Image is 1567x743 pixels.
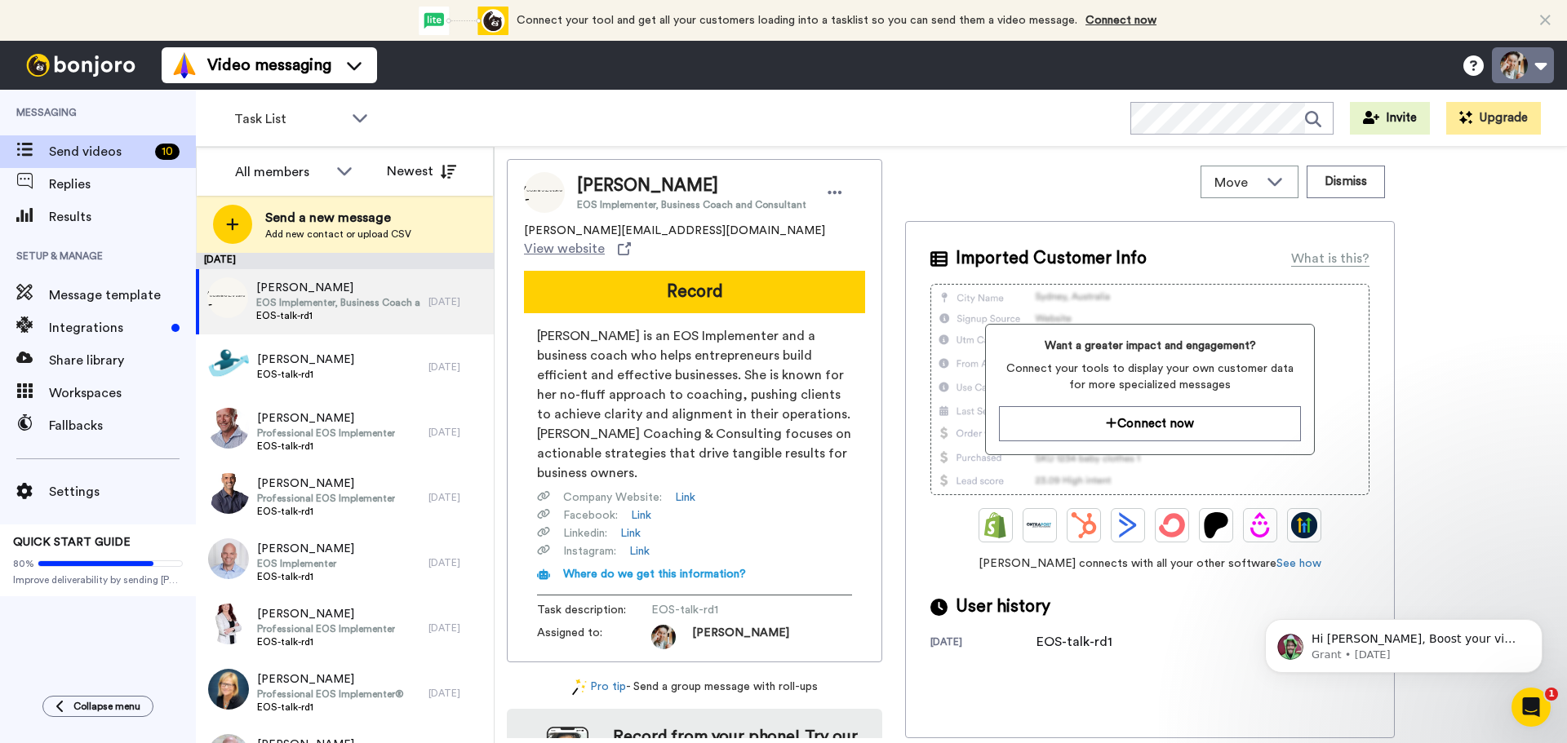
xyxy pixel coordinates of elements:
[524,271,865,313] button: Record
[524,172,565,213] img: Image of Tonya Petrozzi
[629,543,650,559] a: Link
[49,142,149,161] span: Send videos
[375,155,468,188] button: Newest
[1085,15,1156,26] a: Connect now
[208,538,249,579] img: 87d53c5d-6624-4180-8e5e-d444902258ea.jpg
[1291,512,1317,538] img: GoHighLevel
[930,635,1037,652] div: [DATE]
[692,625,789,649] span: [PERSON_NAME]
[1037,632,1118,652] div: EOS-talk-rd1
[428,491,486,504] div: [DATE]
[563,507,618,524] span: Facebook :
[265,208,411,228] span: Send a new message
[572,679,587,696] img: magic-wand.svg
[49,285,196,305] span: Message template
[257,635,395,648] span: EOS-talk-rd1
[1276,558,1321,569] a: See how
[631,507,651,524] a: Link
[524,223,825,239] span: [PERSON_NAME][EMAIL_ADDRESS][DOMAIN_NAME]
[49,416,196,436] span: Fallbacks
[577,198,806,211] span: EOS Implementer, Business Coach and Consultant
[1214,173,1258,192] span: Move
[257,427,395,440] span: Professional EOS Implementer
[257,352,354,368] span: [PERSON_NAME]
[257,368,354,381] span: EOS-talk-rd1
[999,406,1300,441] button: Connect now
[49,175,196,194] span: Replies
[524,239,631,259] a: View website
[257,622,395,635] span: Professional EOS Implementer
[155,144,180,160] div: 10
[428,687,486,700] div: [DATE]
[171,52,198,78] img: vm-color.svg
[265,228,411,241] span: Add new contact or upload CSV
[563,525,607,542] span: Linkedin :
[563,543,616,559] span: Instagram :
[1512,688,1551,727] iframe: Intercom live chat
[49,383,196,403] span: Workspaces
[507,679,882,696] div: - Send a group message with roll-ups
[1027,512,1053,538] img: Ontraport
[563,489,662,506] span: Company Website :
[256,296,420,309] span: EOS Implementer, Business Coach and Consultant
[956,246,1147,271] span: Imported Customer Info
[419,7,508,35] div: animation
[675,489,695,506] a: Link
[256,309,420,322] span: EOS-talk-rd1
[13,537,131,548] span: QUICK START GUIDE
[13,557,34,570] span: 80%
[572,679,626,696] a: Pro tip
[20,54,142,77] img: bj-logo-header-white.svg
[1545,688,1558,701] span: 1
[577,174,806,198] span: [PERSON_NAME]
[1350,102,1430,135] button: Invite
[1071,512,1097,538] img: Hubspot
[208,669,249,710] img: df7f3353-fcae-4b87-af0f-474846ed4702.jpg
[257,541,354,557] span: [PERSON_NAME]
[73,700,140,713] span: Collapse menu
[196,253,494,269] div: [DATE]
[999,360,1300,393] span: Connect your tools to display your own customer data for more specialized messages
[235,162,328,182] div: All members
[1241,585,1567,699] iframe: Intercom notifications message
[208,408,249,449] img: 1f21a2de-ee11-4235-b4a8-acf5a5286658.jpg
[428,556,486,569] div: [DATE]
[257,606,395,622] span: [PERSON_NAME]
[13,573,183,586] span: Improve deliverability by sending [PERSON_NAME]’s from your own email
[257,557,354,570] span: EOS Implementer
[563,568,746,580] span: Where do we get this information?
[49,351,196,370] span: Share library
[524,239,605,259] span: View website
[428,360,486,374] div: [DATE]
[651,625,676,649] img: 39af5b3e-1ee2-41bd-9cac-7f0ac9e3e6e1-1759853553.jpg
[49,207,196,227] span: Results
[1291,249,1369,268] div: What is this?
[42,696,153,717] button: Collapse menu
[208,343,249,383] img: a4dec5f6-9b2b-4e10-977c-f1c0db22bb0d.jpg
[257,475,395,492] span: [PERSON_NAME]
[71,63,282,77] p: Message from Grant, sent 3d ago
[257,492,395,505] span: Professional EOS Implementer
[207,54,331,77] span: Video messaging
[207,277,248,318] img: 51167cd6-97e0-472a-bd16-4b27875cb58c.png
[428,621,486,635] div: [DATE]
[517,15,1077,26] span: Connect your tool and get all your customers loading into a tasklist so you can send them a video...
[620,525,641,542] a: Link
[208,473,249,514] img: 01846b7e-ecbf-4305-9780-1259def1c391.jpg
[257,440,395,453] span: EOS-talk-rd1
[49,318,165,338] span: Integrations
[256,280,420,296] span: [PERSON_NAME]
[234,109,344,129] span: Task List
[983,512,1009,538] img: Shopify
[999,338,1300,354] span: Want a greater impact and engagement?
[208,604,249,644] img: 18f93641-afd9-45ed-8c64-9c0a5f9c208b.jpg
[930,555,1369,572] span: [PERSON_NAME] connects with all your other software
[257,688,404,701] span: Professional EOS Implementer®
[257,671,404,688] span: [PERSON_NAME]
[257,410,395,427] span: [PERSON_NAME]
[257,505,395,518] span: EOS-talk-rd1
[428,295,486,308] div: [DATE]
